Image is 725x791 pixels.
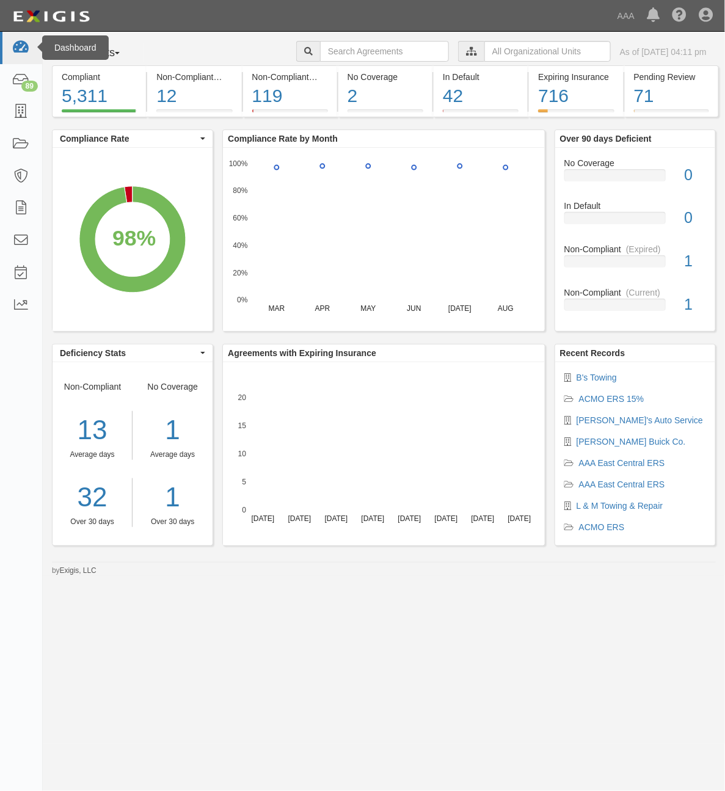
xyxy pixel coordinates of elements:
svg: A chart. [53,148,213,331]
div: Over 30 days [142,517,203,527]
div: No Coverage [348,71,423,83]
a: L & M Towing & Repair [577,501,663,511]
a: Pending Review71 [625,109,719,119]
a: No Coverage2 [338,109,432,119]
text: MAR [269,304,285,313]
text: [DATE] [252,514,275,523]
a: B's Towing [577,373,617,382]
small: by [52,566,97,576]
a: 1 [142,478,203,517]
svg: A chart. [223,362,544,545]
div: Average days [142,450,203,460]
div: Compliant [62,71,137,83]
text: [DATE] [472,514,495,523]
a: ACMO ERS [579,522,625,532]
div: As of [DATE] 04:11 pm [620,46,707,58]
div: Non-Compliant [53,381,133,527]
text: AUG [498,304,514,313]
div: 98% [112,223,156,254]
text: 80% [233,186,248,195]
text: [DATE] [508,514,531,523]
a: AAA [611,4,641,28]
div: 42 [443,83,519,109]
svg: A chart. [223,148,544,331]
text: [DATE] [398,514,421,523]
text: 15 [238,421,247,430]
text: MAY [361,304,376,313]
span: Deficiency Stats [60,347,197,359]
a: ACMO ERS 15% [579,394,644,404]
div: 1 [675,250,715,272]
text: 5 [242,478,247,486]
text: APR [315,304,330,313]
a: Exigis, LLC [60,566,97,575]
button: Compliance Rate [53,130,213,147]
div: Non-Compliant [555,286,715,299]
div: In Default [555,200,715,212]
div: 0 [675,164,715,186]
div: Dashboard [42,35,109,60]
a: [PERSON_NAME] Buick Co. [577,437,686,447]
div: Non-Compliant (Current) [156,71,232,83]
span: Compliance Rate [60,133,197,145]
a: Compliant5,311 [52,109,146,119]
div: Non-Compliant (Expired) [252,71,328,83]
div: 5,311 [62,83,137,109]
a: AAA East Central ERS [579,479,665,489]
text: [DATE] [435,514,458,523]
div: 1 [675,294,715,316]
a: No Coverage0 [564,157,706,200]
a: Expiring Insurance716 [529,109,623,119]
a: AAA East Central ERS [579,458,665,468]
b: Agreements with Expiring Insurance [228,348,376,358]
text: [DATE] [288,514,311,523]
text: 40% [233,241,248,250]
div: Over 30 days [53,517,132,527]
div: In Default [443,71,519,83]
div: 716 [538,83,614,109]
img: logo-5460c22ac91f19d4615b14bd174203de0afe785f0fc80cf4dbbc73dc1793850b.png [9,5,93,27]
div: 89 [21,81,38,92]
text: JUN [407,304,421,313]
text: [DATE] [325,514,348,523]
div: (Expired) [626,243,661,255]
div: Non-Compliant [555,243,715,255]
text: [DATE] [362,514,385,523]
div: Pending Review [634,71,709,83]
b: Compliance Rate by Month [228,134,338,144]
div: 2 [348,83,423,109]
div: 0 [675,207,715,229]
div: No Coverage [133,381,213,527]
div: No Coverage [555,157,715,169]
input: Search Agreements [320,41,449,62]
i: Help Center - Complianz [672,9,687,23]
a: In Default0 [564,200,706,243]
text: [DATE] [448,304,472,313]
a: Non-Compliant(Current)12 [147,109,241,119]
a: In Default42 [434,109,528,119]
b: Over 90 days Deficient [560,134,652,144]
text: 0 [242,506,247,514]
b: Recent Records [560,348,625,358]
text: 20% [233,269,248,277]
text: 100% [229,159,248,167]
div: 12 [156,83,232,109]
text: 10 [238,450,247,458]
div: 1 [142,411,203,450]
a: Non-Compliant(Expired)119 [243,109,337,119]
text: 60% [233,214,248,222]
div: 119 [252,83,328,109]
div: Average days [53,450,132,460]
a: Non-Compliant(Expired)1 [564,243,706,286]
text: 0% [237,296,248,304]
a: [PERSON_NAME]'s Auto Service [577,415,703,425]
text: 20 [238,393,247,402]
a: 32 [53,478,132,517]
div: 71 [634,83,709,109]
div: Expiring Insurance [538,71,614,83]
